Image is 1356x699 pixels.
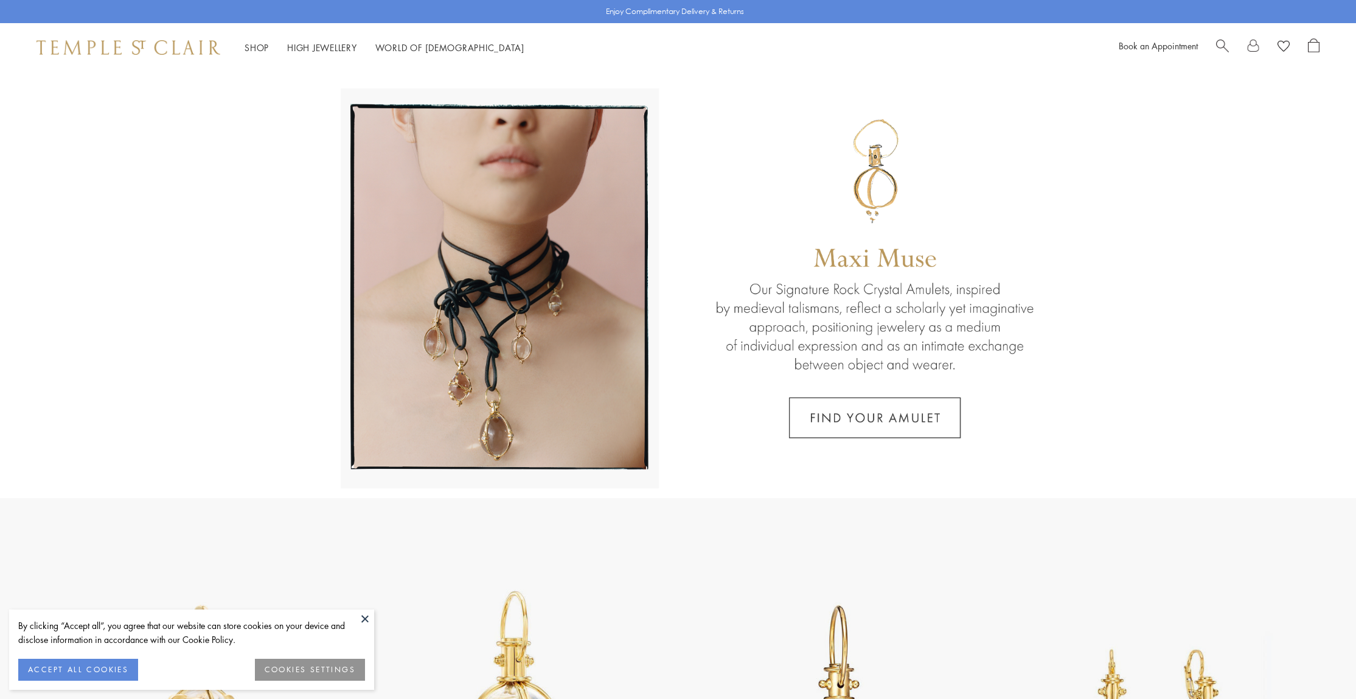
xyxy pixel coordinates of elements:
a: World of [DEMOGRAPHIC_DATA]World of [DEMOGRAPHIC_DATA] [375,41,524,54]
a: View Wishlist [1278,38,1290,57]
button: ACCEPT ALL COOKIES [18,659,138,681]
a: ShopShop [245,41,269,54]
a: High JewelleryHigh Jewellery [287,41,357,54]
nav: Main navigation [245,40,524,55]
img: Temple St. Clair [37,40,220,55]
a: Search [1216,38,1229,57]
a: Open Shopping Bag [1308,38,1319,57]
div: By clicking “Accept all”, you agree that our website can store cookies on your device and disclos... [18,619,365,647]
p: Enjoy Complimentary Delivery & Returns [606,5,744,18]
a: Book an Appointment [1119,40,1198,52]
button: COOKIES SETTINGS [255,659,365,681]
